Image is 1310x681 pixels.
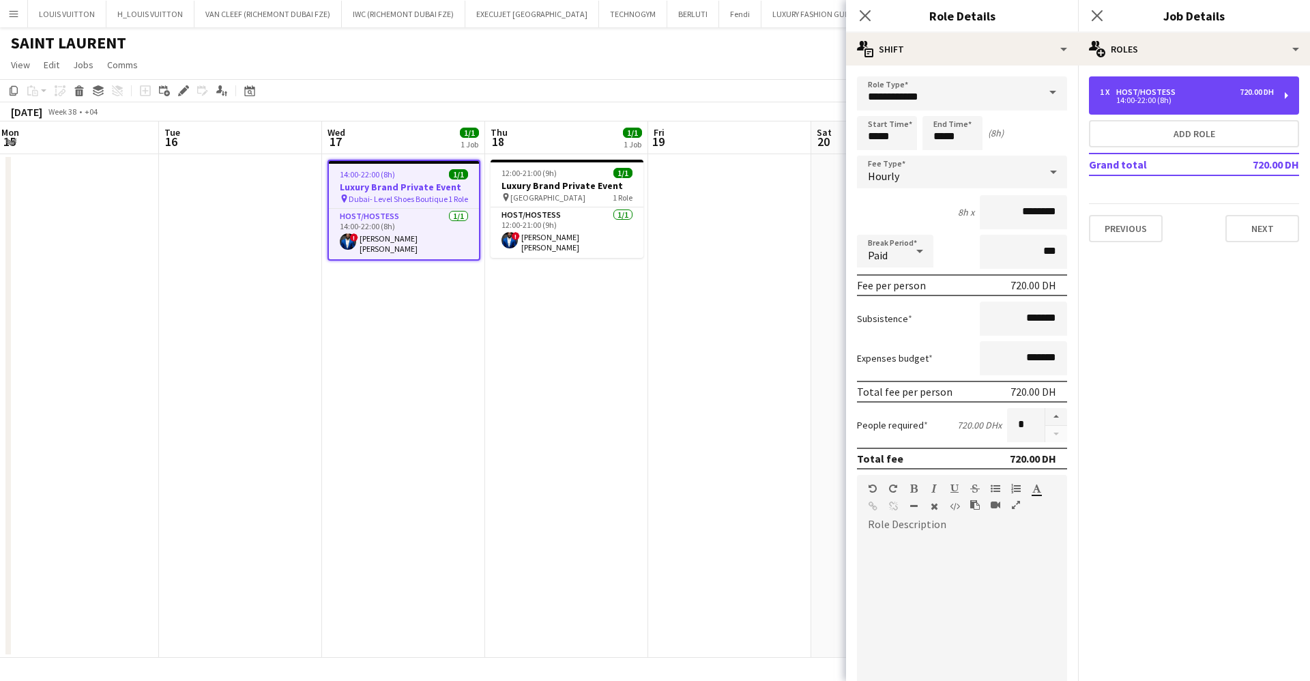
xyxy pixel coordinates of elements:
div: 8h x [958,206,974,218]
span: Sat [817,126,832,139]
button: Text Color [1032,483,1041,494]
span: [GEOGRAPHIC_DATA] [510,192,585,203]
button: EXECUJET [GEOGRAPHIC_DATA] [465,1,599,27]
h3: Role Details [846,7,1078,25]
button: Undo [868,483,877,494]
span: View [11,59,30,71]
span: ! [512,232,520,240]
span: 17 [325,134,345,149]
button: Insert video [991,499,1000,510]
button: Ordered List [1011,483,1021,494]
div: Total fee [857,452,903,465]
span: 1/1 [623,128,642,138]
button: IWC (RICHEMONT DUBAI FZE) [342,1,465,27]
span: Fri [654,126,665,139]
a: Comms [102,56,143,74]
td: Grand total [1089,154,1213,175]
td: 720.00 DH [1213,154,1299,175]
span: Paid [868,248,888,262]
div: +04 [85,106,98,117]
app-job-card: 14:00-22:00 (8h)1/1Luxury Brand Private Event Dubai- Level Shoes Boutique1 RoleHost/Hostess1/114:... [327,160,480,261]
div: 720.00 DH [1240,87,1274,97]
span: Week 38 [45,106,79,117]
button: Unordered List [991,483,1000,494]
span: Comms [107,59,138,71]
div: Roles [1078,33,1310,66]
span: 1 Role [613,192,632,203]
a: Edit [38,56,65,74]
button: Next [1225,215,1299,242]
span: 1/1 [613,168,632,178]
button: HTML Code [950,501,959,512]
span: Dubai- Level Shoes Boutique [349,194,448,204]
div: (8h) [988,127,1004,139]
div: 1 Job [461,139,478,149]
div: 1 x [1100,87,1116,97]
button: Increase [1045,408,1067,426]
button: Add role [1089,120,1299,147]
div: 14:00-22:00 (8h) [1100,97,1274,104]
button: TECHNOGYM [599,1,667,27]
span: ! [350,233,358,242]
h3: Luxury Brand Private Event [329,181,479,193]
a: View [5,56,35,74]
div: Fee per person [857,278,926,292]
span: 1 Role [448,194,468,204]
label: Subsistence [857,313,912,325]
button: Fendi [719,1,761,27]
div: 720.00 DH x [957,419,1002,431]
app-card-role: Host/Hostess1/114:00-22:00 (8h)![PERSON_NAME] [PERSON_NAME] [329,209,479,259]
span: Jobs [73,59,93,71]
span: 19 [652,134,665,149]
h3: Job Details [1078,7,1310,25]
span: Edit [44,59,59,71]
button: Bold [909,483,918,494]
div: 720.00 DH [1010,452,1056,465]
span: 18 [489,134,508,149]
button: LUXURY FASHION GULF [761,1,864,27]
app-job-card: 12:00-21:00 (9h)1/1Luxury Brand Private Event [GEOGRAPHIC_DATA]1 RoleHost/Hostess1/112:00-21:00 (... [491,160,643,258]
a: Jobs [68,56,99,74]
span: 16 [162,134,180,149]
h3: Luxury Brand Private Event [491,179,643,192]
label: People required [857,419,928,431]
button: Fullscreen [1011,499,1021,510]
div: Shift [846,33,1078,66]
button: Clear Formatting [929,501,939,512]
span: Thu [491,126,508,139]
div: 720.00 DH [1010,278,1056,292]
div: 720.00 DH [1010,385,1056,399]
button: Horizontal Line [909,501,918,512]
button: LOUIS VUITTON [28,1,106,27]
app-card-role: Host/Hostess1/112:00-21:00 (9h)![PERSON_NAME] [PERSON_NAME] [491,207,643,258]
button: Underline [950,483,959,494]
label: Expenses budget [857,352,933,364]
span: 1/1 [449,169,468,179]
span: 20 [815,134,832,149]
span: Mon [1,126,19,139]
button: Strikethrough [970,483,980,494]
span: Hourly [868,169,899,183]
div: Host/Hostess [1116,87,1181,97]
button: H_LOUIS VUITTON [106,1,194,27]
span: Tue [164,126,180,139]
button: Italic [929,483,939,494]
h1: SAINT LAURENT [11,33,126,53]
span: 14:00-22:00 (8h) [340,169,395,179]
span: Wed [327,126,345,139]
button: Paste as plain text [970,499,980,510]
span: 12:00-21:00 (9h) [501,168,557,178]
div: Total fee per person [857,385,952,399]
button: BERLUTI [667,1,719,27]
div: [DATE] [11,105,42,119]
div: 1 Job [624,139,641,149]
button: VAN CLEEF (RICHEMONT DUBAI FZE) [194,1,342,27]
button: Previous [1089,215,1163,242]
button: Redo [888,483,898,494]
span: 1/1 [460,128,479,138]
